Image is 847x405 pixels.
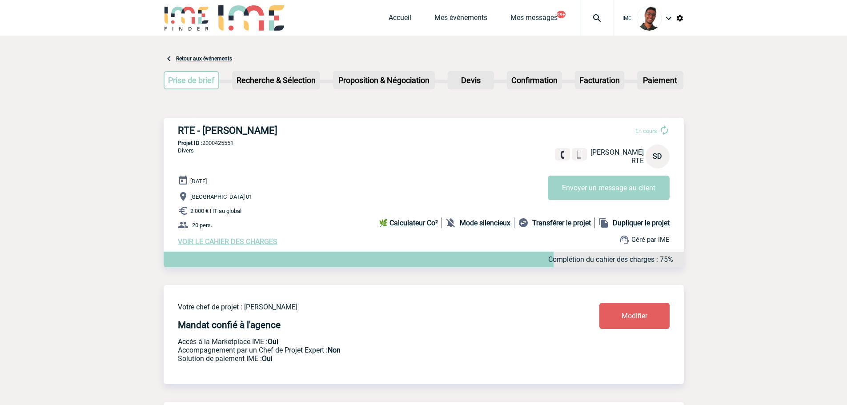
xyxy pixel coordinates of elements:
button: Envoyer un message au client [548,176,670,200]
b: Oui [268,337,278,346]
p: Votre chef de projet : [PERSON_NAME] [178,303,547,311]
a: Retour aux événements [176,56,232,62]
a: Mes messages [510,13,558,26]
p: Confirmation [508,72,561,88]
a: VOIR LE CAHIER DES CHARGES [178,237,277,246]
span: Modifier [622,312,647,320]
p: Conformité aux process achat client, Prise en charge de la facturation, Mutualisation de plusieur... [178,354,547,363]
span: 2 000 € HT au global [190,208,241,214]
img: fixe.png [558,151,566,159]
a: Accueil [389,13,411,26]
b: Non [328,346,341,354]
img: file_copy-black-24dp.png [598,217,609,228]
h3: RTE - [PERSON_NAME] [178,125,445,136]
span: RTE [631,156,644,165]
img: IME-Finder [164,5,210,31]
p: 2000425551 [164,140,684,146]
p: Proposition & Négociation [334,72,434,88]
b: 🌿 Calculateur Co² [379,219,438,227]
p: Devis [449,72,493,88]
p: Prise de brief [165,72,219,88]
img: 124970-0.jpg [637,6,662,31]
p: Accès à la Marketplace IME : [178,337,547,346]
a: Mes événements [434,13,487,26]
p: Prestation payante [178,346,547,354]
span: 20 pers. [192,222,212,229]
span: [PERSON_NAME] [590,148,644,156]
img: portable.png [575,151,583,159]
img: support.png [619,234,630,245]
a: 🌿 Calculateur Co² [379,217,442,228]
b: Mode silencieux [460,219,510,227]
h4: Mandat confié à l'agence [178,320,281,330]
span: SD [653,152,662,160]
span: Géré par IME [631,236,670,244]
b: Oui [262,354,273,363]
button: 99+ [557,11,566,18]
span: [GEOGRAPHIC_DATA] 01 [190,193,252,200]
span: IME [622,15,631,21]
span: En cours [635,128,657,134]
b: Projet ID : [178,140,202,146]
p: Facturation [576,72,623,88]
b: Transférer le projet [532,219,591,227]
span: [DATE] [190,178,207,184]
p: Recherche & Sélection [233,72,319,88]
p: Paiement [638,72,682,88]
span: Divers [178,147,194,154]
b: Dupliquer le projet [613,219,670,227]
